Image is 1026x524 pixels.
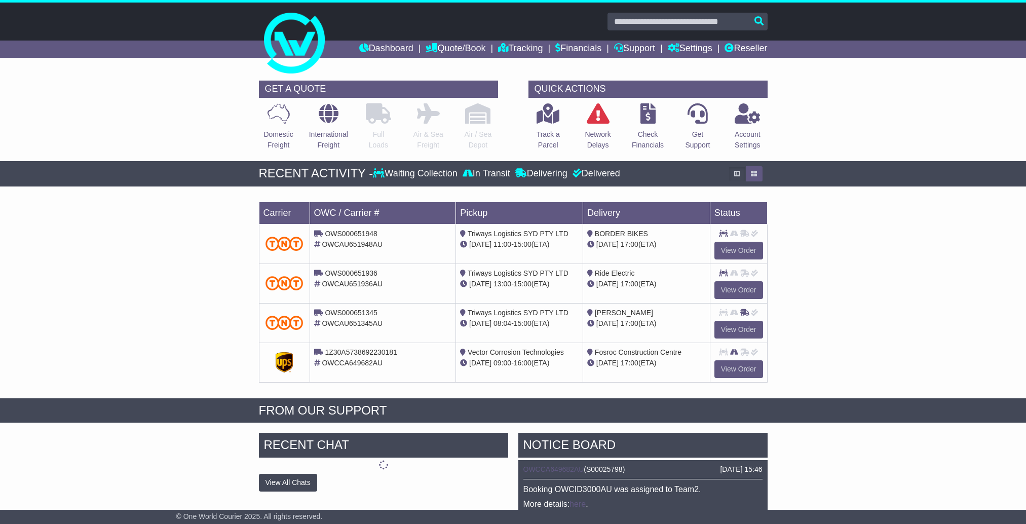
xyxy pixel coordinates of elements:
div: ( ) [523,465,763,474]
a: Reseller [725,41,767,58]
a: View Order [714,360,763,378]
div: (ETA) [587,318,706,329]
td: OWC / Carrier # [310,202,456,224]
div: Delivering [513,168,570,179]
a: DomesticFreight [263,103,293,156]
span: [DATE] [469,280,491,288]
td: Delivery [583,202,710,224]
a: Tracking [498,41,543,58]
td: Status [710,202,767,224]
p: Get Support [685,129,710,151]
span: 15:00 [514,240,531,248]
a: GetSupport [685,103,710,156]
span: [DATE] [469,240,491,248]
span: Vector Corrosion Technologies [468,348,564,356]
div: (ETA) [587,279,706,289]
a: here [569,500,586,508]
div: [DATE] 15:46 [720,465,762,474]
div: - (ETA) [460,239,579,250]
span: 17:00 [621,240,638,248]
a: Dashboard [359,41,413,58]
span: Triways Logistics SYD PTY LTD [468,309,568,317]
a: Track aParcel [536,103,560,156]
img: TNT_Domestic.png [265,237,303,250]
span: 16:00 [514,359,531,367]
span: OWS000651936 [325,269,377,277]
span: OWS000651345 [325,309,377,317]
p: Domestic Freight [263,129,293,151]
a: View Order [714,321,763,339]
td: Carrier [259,202,310,224]
p: More details: . [523,499,763,509]
a: Settings [668,41,712,58]
a: AccountSettings [734,103,761,156]
a: View Order [714,242,763,259]
span: 15:00 [514,319,531,327]
div: Delivered [570,168,620,179]
span: 11:00 [493,240,511,248]
p: Network Delays [585,129,611,151]
div: RECENT CHAT [259,433,508,460]
div: (ETA) [587,358,706,368]
a: View Order [714,281,763,299]
span: [DATE] [596,280,619,288]
img: TNT_Domestic.png [265,276,303,290]
div: NOTICE BOARD [518,433,768,460]
span: S00025798 [586,465,623,473]
span: 17:00 [621,359,638,367]
span: 15:00 [514,280,531,288]
span: Triways Logistics SYD PTY LTD [468,230,568,238]
span: 09:00 [493,359,511,367]
span: Fosroc Construction Centre [595,348,681,356]
span: OWCAU651936AU [322,280,383,288]
span: OWCCA649682AU [322,359,383,367]
a: NetworkDelays [584,103,611,156]
div: GET A QUOTE [259,81,498,98]
span: Ride Electric [595,269,635,277]
span: OWS000651948 [325,230,377,238]
span: © One World Courier 2025. All rights reserved. [176,512,323,520]
p: International Freight [309,129,348,151]
p: Track a Parcel [537,129,560,151]
div: Waiting Collection [373,168,460,179]
a: Financials [555,41,601,58]
span: [DATE] [596,319,619,327]
span: [DATE] [596,240,619,248]
span: 1Z30A5738692230181 [325,348,397,356]
span: Triways Logistics SYD PTY LTD [468,269,568,277]
img: GetCarrierServiceDarkLogo [276,352,293,372]
span: 17:00 [621,319,638,327]
div: In Transit [460,168,513,179]
p: Air & Sea Freight [413,129,443,151]
span: 17:00 [621,280,638,288]
span: BORDER BIKES [595,230,648,238]
a: CheckFinancials [631,103,664,156]
div: (ETA) [587,239,706,250]
span: [DATE] [469,359,491,367]
div: - (ETA) [460,358,579,368]
p: Full Loads [366,129,391,151]
p: Air / Sea Depot [465,129,492,151]
img: TNT_Domestic.png [265,316,303,329]
td: Pickup [456,202,583,224]
a: InternationalFreight [309,103,349,156]
span: [DATE] [596,359,619,367]
div: FROM OUR SUPPORT [259,403,768,418]
a: OWCCA649682AU [523,465,584,473]
span: OWCAU651345AU [322,319,383,327]
span: OWCAU651948AU [322,240,383,248]
p: Booking OWCID3000AU was assigned to Team2. [523,484,763,494]
span: 08:04 [493,319,511,327]
button: View All Chats [259,474,317,492]
div: - (ETA) [460,318,579,329]
a: Quote/Book [426,41,485,58]
div: RECENT ACTIVITY - [259,166,373,181]
p: Check Financials [632,129,664,151]
div: QUICK ACTIONS [528,81,768,98]
a: Support [614,41,655,58]
span: [DATE] [469,319,491,327]
p: Account Settings [735,129,761,151]
span: 13:00 [493,280,511,288]
div: - (ETA) [460,279,579,289]
span: [PERSON_NAME] [595,309,653,317]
